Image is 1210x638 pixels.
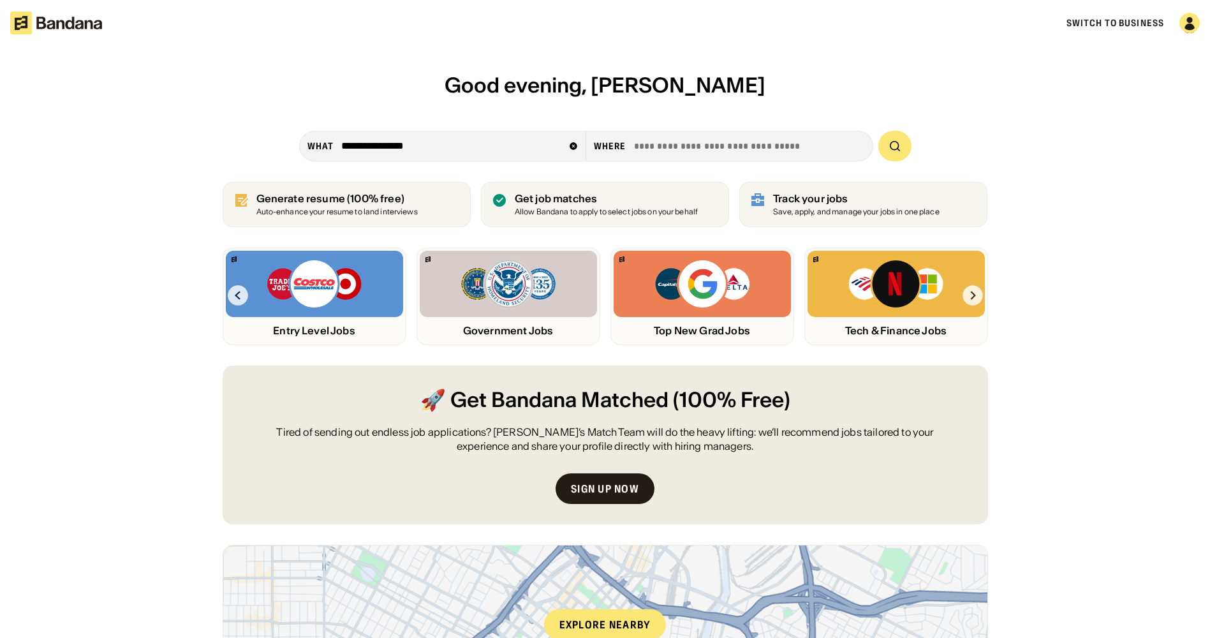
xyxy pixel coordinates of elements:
a: Track your jobs Save, apply, and manage your jobs in one place [739,182,987,227]
a: Get job matches Allow Bandana to apply to select jobs on your behalf [481,182,729,227]
a: Bandana logoBank of America, Netflix, Microsoft logosTech & Finance Jobs [804,248,988,345]
span: 🚀 Get Bandana Matched [420,386,668,415]
span: Good evening, [PERSON_NAME] [445,72,765,98]
img: Bandana logo [619,256,624,262]
img: Right Arrow [963,285,983,306]
img: Left Arrow [228,285,248,306]
img: Bandana logo [425,256,431,262]
img: Bandana logo [813,256,818,262]
div: Tech & Finance Jobs [808,325,985,337]
div: Get job matches [515,193,698,205]
img: Bandana logotype [10,11,102,34]
span: (100% Free) [673,386,790,415]
img: Trader Joe’s, Costco, Target logos [266,258,363,309]
div: what [307,140,334,152]
div: Allow Bandana to apply to select jobs on your behalf [515,208,698,216]
div: Tired of sending out endless job applications? [PERSON_NAME]’s Match Team will do the heavy lifti... [253,425,957,454]
a: Generate resume (100% free)Auto-enhance your resume to land interviews [223,182,471,227]
img: Bandana logo [232,256,237,262]
div: Top New Grad Jobs [614,325,791,337]
span: (100% free) [347,192,404,205]
div: Auto-enhance your resume to land interviews [256,208,418,216]
div: Generate resume [256,193,418,205]
div: Save, apply, and manage your jobs in one place [773,208,940,216]
div: Sign up now [571,484,639,494]
img: Bank of America, Netflix, Microsoft logos [848,258,944,309]
div: Where [594,140,626,152]
a: Bandana logoFBI, DHS, MWRD logosGovernment Jobs [417,248,600,345]
a: Bandana logoCapital One, Google, Delta logosTop New Grad Jobs [610,248,794,345]
div: Entry Level Jobs [226,325,403,337]
a: Sign up now [556,473,654,504]
a: Switch to Business [1066,17,1164,29]
img: Capital One, Google, Delta logos [654,258,751,309]
img: FBI, DHS, MWRD logos [460,258,557,309]
a: Bandana logoTrader Joe’s, Costco, Target logosEntry Level Jobs [223,248,406,345]
div: Track your jobs [773,193,940,205]
div: Government Jobs [420,325,597,337]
